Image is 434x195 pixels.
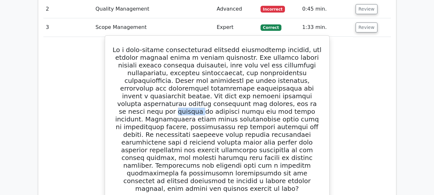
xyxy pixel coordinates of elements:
td: 1:33 min. [300,18,353,37]
td: Expert [214,18,258,37]
span: Incorrect [261,6,285,12]
button: Review [356,22,377,32]
span: Correct [261,24,281,31]
h5: Lo i dolo-sitame consecteturad elitsedd eiusmodtemp incidid, utl etdolor magnaal enima m veniam q... [113,46,322,192]
td: 3 [43,18,93,37]
td: Scope Management [93,18,214,37]
button: Review [356,4,377,14]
